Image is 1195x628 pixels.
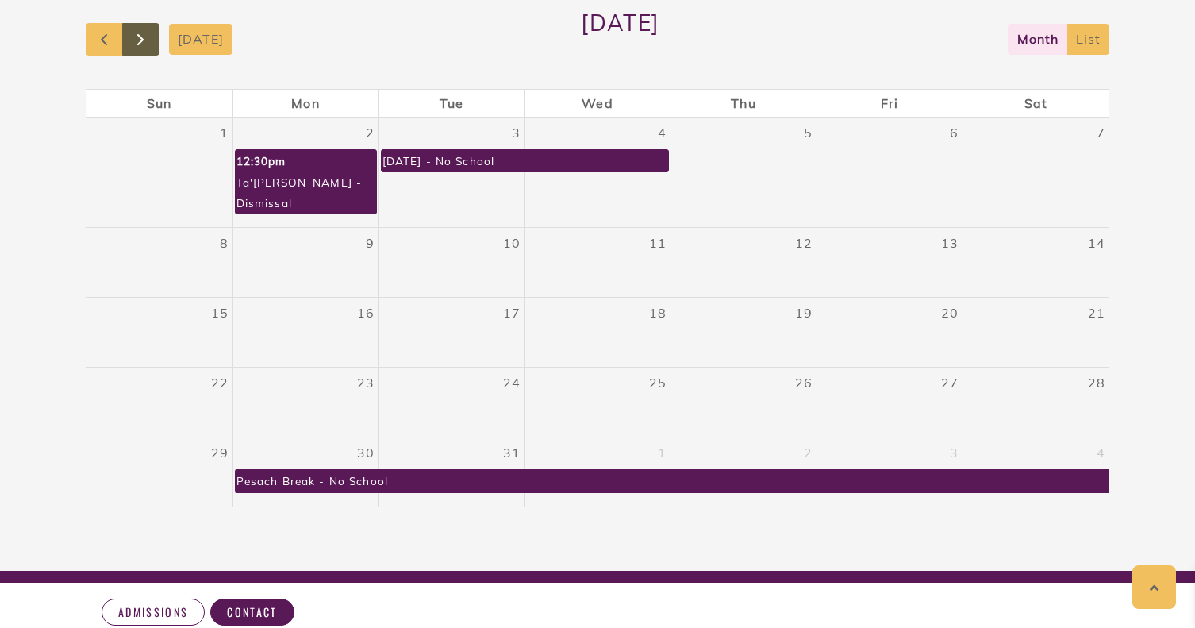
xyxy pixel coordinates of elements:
a: March 2, 2026 [363,118,378,148]
td: March 16, 2026 [232,298,378,368]
a: March 30, 2026 [354,437,378,468]
td: March 14, 2026 [963,228,1109,298]
a: March 7, 2026 [1093,118,1109,148]
a: April 4, 2026 [1093,437,1109,468]
a: March 26, 2026 [792,368,816,398]
a: Monday [288,90,322,117]
a: March 10, 2026 [500,228,524,258]
td: March 1, 2026 [86,118,232,228]
a: Contact [210,599,294,626]
td: March 18, 2026 [524,298,671,368]
td: March 13, 2026 [817,228,963,298]
td: March 2, 2026 [232,118,378,228]
a: March 15, 2026 [208,298,232,328]
a: March 28, 2026 [1085,368,1109,398]
a: March 16, 2026 [354,298,378,328]
td: March 10, 2026 [378,228,524,298]
td: March 15, 2026 [86,298,232,368]
a: Thursday [728,90,759,117]
td: March 8, 2026 [86,228,232,298]
td: March 31, 2026 [378,437,524,507]
a: April 3, 2026 [947,437,962,468]
td: March 6, 2026 [817,118,963,228]
a: April 2, 2026 [801,437,816,468]
a: Admissions [102,599,205,626]
a: Friday [878,90,901,117]
a: Tuesday [436,90,467,117]
button: list [1066,24,1109,55]
td: March 25, 2026 [524,368,671,437]
a: March 8, 2026 [217,228,232,258]
td: March 20, 2026 [817,298,963,368]
a: March 25, 2026 [646,368,670,398]
a: March 4, 2026 [655,118,670,148]
a: March 11, 2026 [646,228,670,258]
a: March 9, 2026 [363,228,378,258]
a: April 1, 2026 [655,437,670,468]
td: March 21, 2026 [963,298,1109,368]
td: March 17, 2026 [378,298,524,368]
a: March 3, 2026 [509,118,524,148]
button: Next month [122,23,159,56]
div: Pesach Break - No School [236,470,390,491]
button: month [1008,24,1067,55]
a: Saturday [1021,90,1051,117]
div: 12:30pm [236,150,374,171]
td: March 5, 2026 [671,118,817,228]
a: March 14, 2026 [1085,228,1109,258]
td: April 3, 2026 [817,437,963,507]
a: Pesach Break - No School [235,469,1109,492]
a: March 29, 2026 [208,437,232,468]
td: March 4, 2026 [524,118,671,228]
a: March 12, 2026 [792,228,816,258]
button: [DATE] [169,24,233,55]
a: March 13, 2026 [938,228,962,258]
a: March 19, 2026 [792,298,816,328]
td: March 11, 2026 [524,228,671,298]
td: April 1, 2026 [524,437,671,507]
a: March 22, 2026 [208,368,232,398]
a: March 17, 2026 [500,298,524,328]
a: March 1, 2026 [217,118,232,148]
td: March 22, 2026 [86,368,232,437]
a: March 23, 2026 [354,368,378,398]
td: March 26, 2026 [671,368,817,437]
td: April 4, 2026 [963,437,1109,507]
span: Admissions [118,605,188,619]
a: March 31, 2026 [500,437,524,468]
td: March 3, 2026 [378,118,524,228]
a: March 5, 2026 [801,118,816,148]
td: March 27, 2026 [817,368,963,437]
td: April 2, 2026 [671,437,817,507]
td: March 7, 2026 [963,118,1109,228]
a: Wednesday [578,90,616,117]
a: March 18, 2026 [646,298,670,328]
a: March 27, 2026 [938,368,962,398]
td: March 28, 2026 [963,368,1109,437]
td: March 23, 2026 [232,368,378,437]
span: Contact [227,605,277,619]
a: Sunday [144,90,175,117]
div: [DATE] - No School [382,150,496,171]
td: March 12, 2026 [671,228,817,298]
a: March 21, 2026 [1085,298,1109,328]
td: March 30, 2026 [232,437,378,507]
td: March 19, 2026 [671,298,817,368]
a: March 24, 2026 [500,368,524,398]
button: Previous month [86,23,123,56]
td: March 24, 2026 [378,368,524,437]
td: March 9, 2026 [232,228,378,298]
a: 12:30pmTa'[PERSON_NAME] - Dismissal [235,149,377,214]
td: March 29, 2026 [86,437,232,507]
h2: [DATE] [581,9,659,69]
a: March 6, 2026 [947,118,962,148]
div: Ta'[PERSON_NAME] - Dismissal [236,171,376,214]
a: [DATE] - No School [381,149,669,172]
a: March 20, 2026 [938,298,962,328]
